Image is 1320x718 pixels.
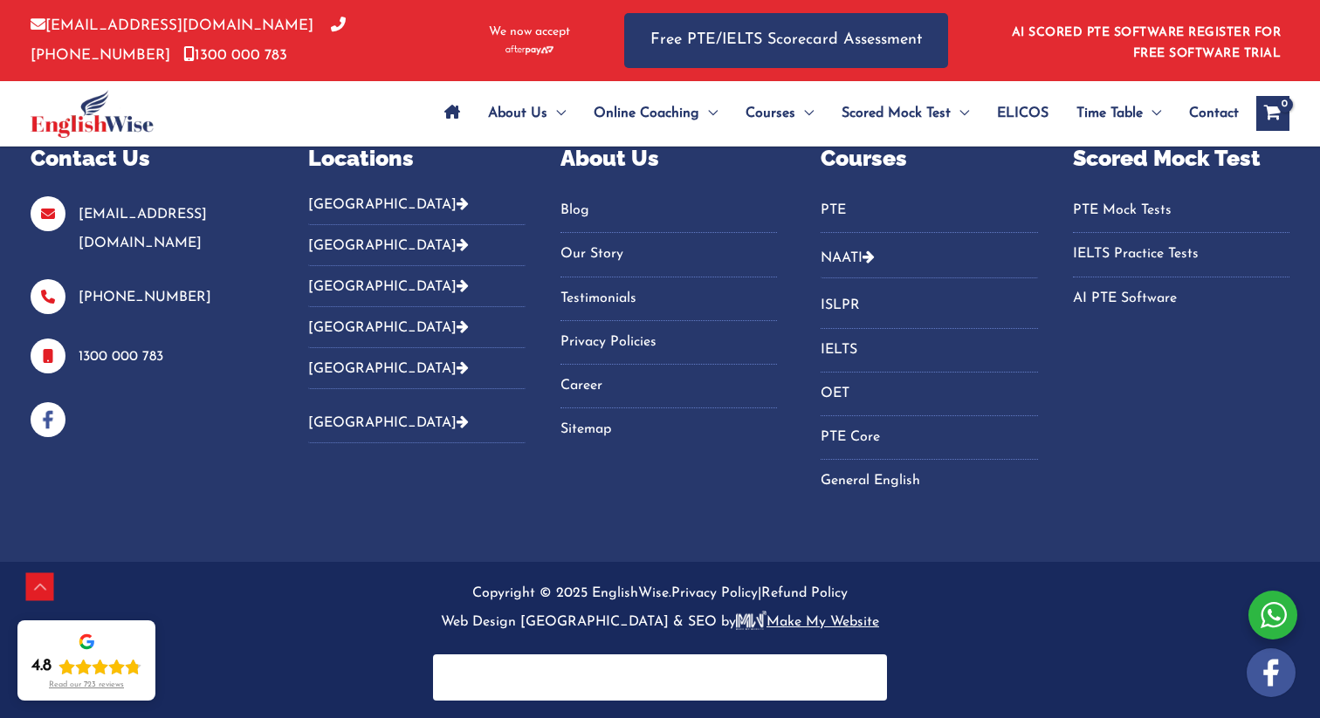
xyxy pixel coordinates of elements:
a: Online CoachingMenu Toggle [580,83,732,144]
a: 1300 000 783 [79,350,163,364]
a: General English [821,467,1037,496]
span: Courses [746,83,795,144]
a: Sitemap [560,415,777,444]
a: Testimonials [560,284,777,313]
span: Contact [1189,83,1239,144]
a: Career [560,372,777,400]
a: [EMAIL_ADDRESS][DOMAIN_NAME] [31,18,313,33]
span: Menu Toggle [1143,83,1161,144]
a: 1300 000 783 [183,48,287,63]
img: make-logo [736,611,767,630]
a: Contact [1175,83,1239,144]
a: Free PTE/IELTS Scorecard Assessment [624,13,948,68]
p: Scored Mock Test [1073,142,1289,175]
img: Afterpay-Logo [505,45,553,55]
a: OET [821,380,1037,408]
a: [PHONE_NUMBER] [79,291,211,304]
span: Menu Toggle [699,83,718,144]
button: NAATI [821,237,1037,278]
nav: Menu [821,196,1037,233]
a: Privacy Policies [560,328,777,357]
a: AI SCORED PTE SOFTWARE REGISTER FOR FREE SOFTWARE TRIAL [1012,26,1282,60]
div: 4.8 [31,656,52,677]
a: PTE [821,196,1037,225]
aside: Header Widget 1 [1001,12,1289,69]
button: [GEOGRAPHIC_DATA] [308,196,525,225]
a: [EMAIL_ADDRESS][DOMAIN_NAME] [79,208,207,250]
nav: Site Navigation: Main Menu [430,83,1239,144]
a: About UsMenu Toggle [474,83,580,144]
img: cropped-ew-logo [31,90,154,138]
button: [GEOGRAPHIC_DATA] [308,307,525,348]
a: Time TableMenu Toggle [1062,83,1175,144]
p: Contact Us [31,142,265,175]
span: Time Table [1076,83,1143,144]
div: Read our 723 reviews [49,680,124,690]
span: Menu Toggle [951,83,969,144]
p: About Us [560,142,777,175]
a: ISLPR [821,291,1037,320]
span: Scored Mock Test [842,83,951,144]
img: facebook-blue-icons.png [31,402,65,437]
a: Blog [560,196,777,225]
aside: Footer Widget 4 [821,142,1037,518]
u: Make My Website [736,615,879,629]
aside: Footer Widget 1 [31,142,265,437]
button: [GEOGRAPHIC_DATA] [308,348,525,389]
button: [GEOGRAPHIC_DATA] [308,225,525,266]
span: ELICOS [997,83,1048,144]
span: About Us [488,83,547,144]
aside: Footer Widget 2 [308,142,525,457]
a: PTE Mock Tests [1073,196,1289,225]
a: IELTS Practice Tests [1073,240,1289,269]
button: [GEOGRAPHIC_DATA] [308,266,525,307]
span: Menu Toggle [547,83,566,144]
a: Our Story [560,240,777,269]
span: Menu Toggle [795,83,814,144]
a: Refund Policy [761,586,848,600]
a: Web Design [GEOGRAPHIC_DATA] & SEO bymake-logoMake My Website [441,615,879,629]
a: Privacy Policy [671,586,758,600]
a: PTE Core [821,423,1037,452]
a: AI PTE Software [1073,284,1289,313]
img: white-facebook.png [1247,648,1296,697]
a: CoursesMenu Toggle [732,83,828,144]
a: [GEOGRAPHIC_DATA] [308,362,469,376]
a: View Shopping Cart, empty [1256,96,1289,131]
button: [GEOGRAPHIC_DATA] [308,402,525,443]
a: Scored Mock TestMenu Toggle [828,83,983,144]
a: [PHONE_NUMBER] [31,18,346,62]
a: NAATI [821,251,863,265]
p: Courses [821,142,1037,175]
nav: Menu [821,291,1037,496]
a: ELICOS [983,83,1062,144]
nav: Menu [1073,196,1289,313]
p: Locations [308,142,525,175]
a: [GEOGRAPHIC_DATA] [308,416,469,430]
a: IELTS [821,336,1037,365]
iframe: PayPal Message 1 [450,667,870,681]
span: We now accept [489,24,570,41]
span: Online Coaching [594,83,699,144]
nav: Menu [560,196,777,445]
div: Rating: 4.8 out of 5 [31,656,141,677]
aside: Footer Widget 3 [560,142,777,467]
p: Copyright © 2025 EnglishWise. | [31,579,1289,638]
